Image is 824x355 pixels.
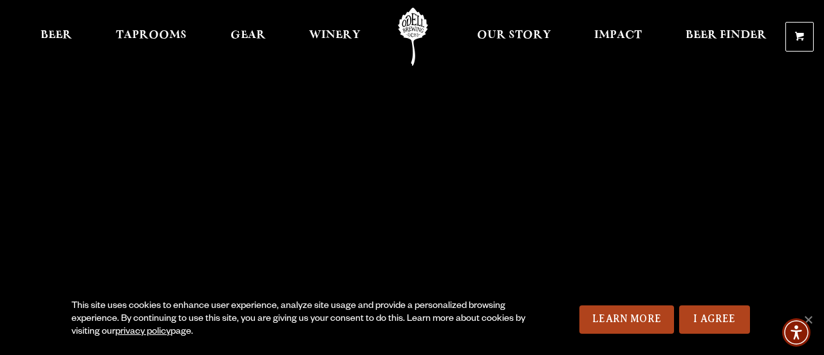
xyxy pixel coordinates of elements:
span: Beer [41,30,72,41]
a: Beer [32,8,80,66]
a: privacy policy [115,327,171,338]
span: Winery [309,30,360,41]
a: Odell Home [389,8,437,66]
a: Gear [222,8,274,66]
a: Taprooms [108,8,195,66]
div: Accessibility Menu [782,318,810,347]
span: Taprooms [116,30,187,41]
span: Beer Finder [686,30,767,41]
span: Our Story [477,30,551,41]
a: Our Story [469,8,559,66]
div: This site uses cookies to enhance user experience, analyze site usage and provide a personalized ... [71,300,527,339]
span: Gear [230,30,266,41]
a: Impact [586,8,650,66]
a: Learn More [579,305,674,334]
a: Beer Finder [677,8,775,66]
a: I Agree [679,305,750,334]
span: Impact [594,30,642,41]
a: Winery [301,8,369,66]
